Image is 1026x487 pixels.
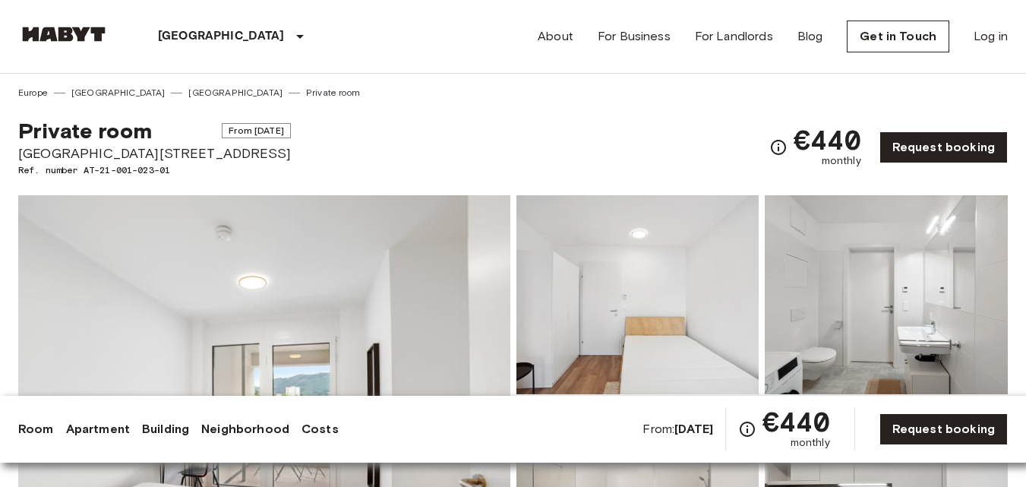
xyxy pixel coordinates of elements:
[66,420,130,438] a: Apartment
[18,144,291,163] span: [GEOGRAPHIC_DATA][STREET_ADDRESS]
[738,420,756,438] svg: Check cost overview for full price breakdown. Please note that discounts apply to new joiners onl...
[142,420,189,438] a: Building
[188,86,283,100] a: [GEOGRAPHIC_DATA]
[794,126,861,153] span: €440
[695,27,773,46] a: For Landlords
[762,408,830,435] span: €440
[791,435,830,451] span: monthly
[642,421,713,438] span: From:
[516,195,759,394] img: Picture of unit AT-21-001-023-01
[538,27,573,46] a: About
[18,420,54,438] a: Room
[18,86,48,100] a: Europe
[822,153,861,169] span: monthly
[598,27,671,46] a: For Business
[301,420,339,438] a: Costs
[18,163,291,177] span: Ref. number AT-21-001-023-01
[71,86,166,100] a: [GEOGRAPHIC_DATA]
[158,27,285,46] p: [GEOGRAPHIC_DATA]
[847,21,949,52] a: Get in Touch
[879,131,1008,163] a: Request booking
[974,27,1008,46] a: Log in
[769,138,788,157] svg: Check cost overview for full price breakdown. Please note that discounts apply to new joiners onl...
[18,118,152,144] span: Private room
[765,195,1008,394] img: Picture of unit AT-21-001-023-01
[797,27,823,46] a: Blog
[306,86,360,100] a: Private room
[879,413,1008,445] a: Request booking
[674,422,713,436] b: [DATE]
[222,123,291,138] span: From [DATE]
[201,420,289,438] a: Neighborhood
[18,27,109,42] img: Habyt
